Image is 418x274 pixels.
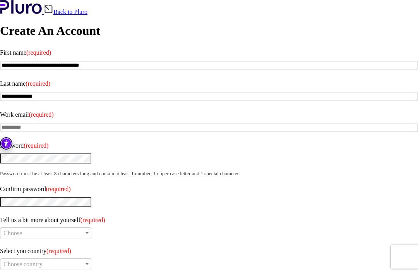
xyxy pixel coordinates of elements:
span: Choose country [3,261,43,267]
span: (required) [46,186,71,192]
span: (required) [24,142,48,149]
img: Back icon [44,5,53,14]
span: (required) [81,217,105,223]
a: Back to Pluro [44,9,87,15]
span: Choose [3,230,22,236]
span: (required) [26,49,51,56]
span: (required) [46,248,71,254]
span: (required) [29,111,54,118]
span: (required) [26,80,50,87]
